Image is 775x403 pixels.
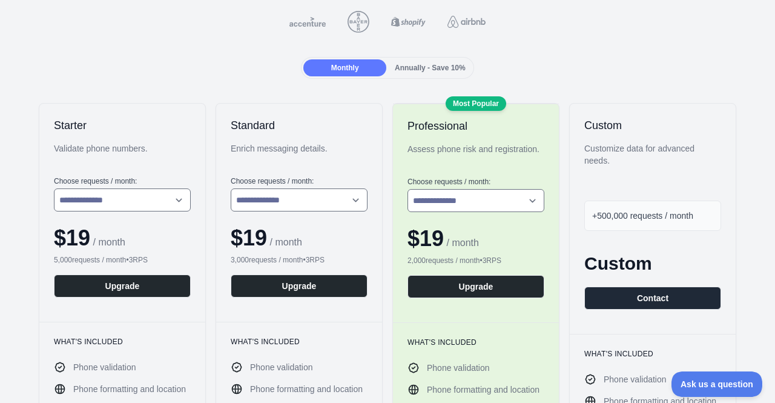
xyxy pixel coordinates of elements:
iframe: Toggle Customer Support [671,371,763,397]
div: Enrich messaging details. [231,142,368,167]
div: Assess phone risk and registration. [407,143,544,167]
label: Choose requests / month : [407,177,544,187]
div: Customize data for advanced needs. [584,142,721,179]
label: Choose requests / month : [231,176,368,186]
